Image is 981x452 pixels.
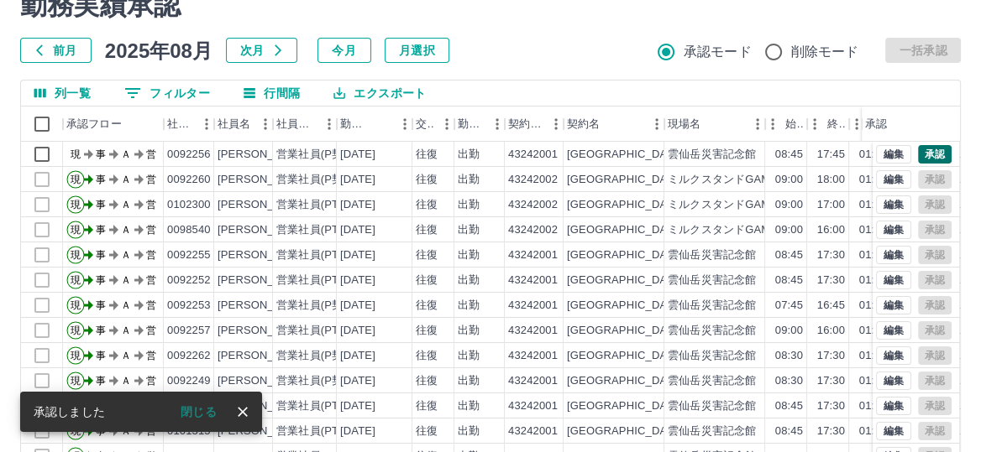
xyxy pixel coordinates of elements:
[276,273,365,288] div: 営業社員(PT契約)
[664,107,765,142] div: 現場名
[458,348,480,364] div: 出勤
[96,148,106,160] text: 事
[121,375,131,387] text: Ａ
[458,247,480,263] div: 出勤
[567,398,683,414] div: [GEOGRAPHIC_DATA]
[876,195,911,214] button: 編集
[859,172,887,188] div: 01:00
[276,222,365,238] div: 営業社員(PT契約)
[564,107,664,142] div: 契約名
[668,247,756,263] div: 雲仙岳災害記念館
[765,107,807,142] div: 始業
[775,197,803,213] div: 09:00
[276,398,365,414] div: 営業社員(PT契約)
[508,247,558,263] div: 43242001
[668,172,919,188] div: ミルクスタンドGAMADASU（雲仙岳災害記念館）
[859,147,887,163] div: 01:00
[71,174,81,185] text: 現
[340,423,375,439] div: [DATE]
[416,197,438,213] div: 往復
[340,298,375,314] div: [DATE]
[71,325,81,336] text: 現
[827,107,846,142] div: 終業
[668,373,756,389] div: 雲仙岳災害記念館
[20,38,92,63] button: 前月
[508,197,558,213] div: 43242002
[918,145,952,164] button: 承認
[167,348,211,364] div: 0092262
[876,246,911,264] button: 編集
[862,107,949,142] div: 承認
[71,249,81,261] text: 現
[146,375,156,387] text: 営
[859,298,887,314] div: 01:00
[668,147,756,163] div: 雲仙岳災害記念館
[817,222,845,238] div: 16:00
[96,325,106,336] text: 事
[218,197,309,213] div: [PERSON_NAME]
[567,273,683,288] div: [GEOGRAPHIC_DATA]
[96,375,106,387] text: 事
[96,174,106,185] text: 事
[508,423,558,439] div: 43242001
[876,271,911,289] button: 編集
[340,172,375,188] div: [DATE]
[96,299,106,311] text: 事
[276,107,317,142] div: 社員区分
[567,222,683,238] div: [GEOGRAPHIC_DATA]
[416,107,434,142] div: 交通費
[458,197,480,213] div: 出勤
[218,107,250,142] div: 社員名
[567,373,683,389] div: [GEOGRAPHIC_DATA]
[218,298,309,314] div: [PERSON_NAME]
[567,247,683,263] div: [GEOGRAPHIC_DATA]
[416,147,438,163] div: 往復
[508,323,558,339] div: 43242001
[218,222,309,238] div: [PERSON_NAME]
[817,172,845,188] div: 18:00
[194,112,219,137] button: メニュー
[340,247,375,263] div: [DATE]
[508,373,558,389] div: 43242001
[817,423,845,439] div: 17:30
[508,222,558,238] div: 43242002
[392,112,417,137] button: メニュー
[71,224,81,236] text: 現
[668,107,700,142] div: 現場名
[146,148,156,160] text: 営
[775,273,803,288] div: 08:45
[146,199,156,210] text: 営
[385,38,449,63] button: 月選択
[458,273,480,288] div: 出勤
[218,273,309,288] div: [PERSON_NAME]
[567,172,683,188] div: [GEOGRAPHIC_DATA]
[775,373,803,389] div: 08:30
[775,398,803,414] div: 08:45
[807,107,849,142] div: 終業
[876,321,911,340] button: 編集
[218,147,309,163] div: [PERSON_NAME]
[668,323,756,339] div: 雲仙岳災害記念館
[668,348,756,364] div: 雲仙岳災害記念館
[276,323,365,339] div: 営業社員(PT契約)
[876,397,911,415] button: 編集
[817,298,845,314] div: 16:45
[775,323,803,339] div: 09:00
[505,107,564,142] div: 契約コード
[508,107,543,142] div: 契約コード
[340,147,375,163] div: [DATE]
[121,249,131,261] text: Ａ
[167,222,211,238] div: 0098540
[859,348,887,364] div: 01:00
[340,222,375,238] div: [DATE]
[876,145,911,164] button: 編集
[859,373,887,389] div: 01:00
[96,249,106,261] text: 事
[668,298,756,314] div: 雲仙岳災害記念館
[508,298,558,314] div: 43242001
[167,373,211,389] div: 0092249
[508,147,558,163] div: 43242001
[340,348,375,364] div: [DATE]
[167,399,230,424] button: 閉じる
[567,197,683,213] div: [GEOGRAPHIC_DATA]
